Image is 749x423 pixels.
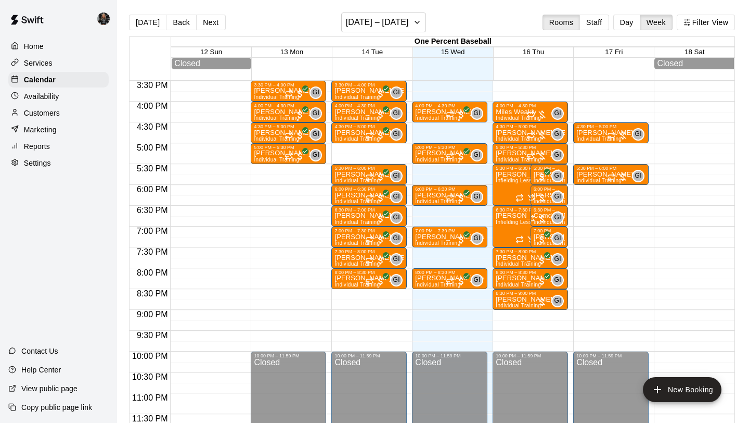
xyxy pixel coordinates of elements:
div: Reports [8,139,109,154]
p: Copy public page link [21,402,92,413]
div: 7:30 PM – 8:00 PM: Individual Training [331,247,407,268]
span: Garrett & Sean Individual Training [556,211,564,224]
div: 6:30 PM – 7:00 PM: Parker Wauson [331,206,407,227]
span: 7:00 PM [134,227,171,235]
div: 8:30 PM – 9:00 PM: Individual Training [493,289,568,310]
span: Recurring event [365,194,373,202]
span: Garrett & Sean Individual Training [636,170,644,182]
span: Individual Training [496,157,541,163]
div: 4:30 PM – 5:00 PM: Individual Training [493,122,568,143]
span: Garrett & Sean Individual Training [394,107,403,120]
span: Individual Training [334,261,380,267]
span: GI [474,233,481,244]
a: Calendar [8,72,109,88]
span: Individual Training [334,178,380,183]
p: Home [24,41,44,52]
span: 9:30 PM [134,331,171,340]
span: 9:00 PM [134,310,171,319]
div: Services [8,55,109,71]
button: Filter View [677,15,735,30]
div: Garrett & Sean Individual Training [471,107,483,120]
span: GI [554,233,561,244]
div: Garrett & Sean Individual Training [309,86,322,99]
span: Individual Training [334,94,380,100]
span: Recurring event [607,173,615,181]
span: Recurring event [365,173,373,181]
div: 6:30 PM – 7:00 PM [334,207,404,213]
span: Recurring event [607,131,615,140]
div: 4:30 PM – 5:00 PM [334,124,404,129]
span: 14 Tue [361,48,383,56]
span: 8:30 PM [134,289,171,298]
span: GI [474,192,481,202]
span: All customers have paid [295,151,305,161]
button: [DATE] [129,15,166,30]
div: 5:00 PM – 5:30 PM [496,145,565,150]
span: All customers have paid [376,214,386,224]
div: 6:30 PM – 7:30 PM [496,207,553,213]
div: Garrett & Sean Individual Training [551,128,564,141]
span: Individual Training [415,198,460,204]
span: Infielding Lesson w/ Grant [496,219,560,225]
div: 6:00 PM – 6:30 PM: Individual Training [531,185,568,206]
span: GI [554,296,561,306]
div: Garrett & Sean Individual Training [632,128,644,141]
div: Garrett & Sean Individual Training [551,191,564,203]
span: Garrett & Sean Individual Training [556,274,564,287]
span: All customers have paid [537,172,547,182]
span: Recurring event [446,194,454,202]
span: Garrett & Sean Individual Training [394,191,403,203]
span: GI [554,150,561,160]
button: Rooms [543,15,580,30]
span: Individual Training [415,240,460,246]
p: Customers [24,108,60,118]
span: Garrett & Sean Individual Training [556,295,564,307]
div: 6:00 PM – 6:30 PM: Individual Training [412,185,487,206]
h6: [DATE] – [DATE] [346,15,409,30]
span: Recurring event [446,152,454,160]
a: Marketing [8,122,109,138]
span: 8:00 PM [134,268,171,277]
span: Garrett & Sean Individual Training [475,274,483,287]
button: 15 Wed [441,48,465,56]
span: All customers have paid [456,151,467,161]
div: 5:30 PM – 6:00 PM [576,166,645,171]
button: 17 Fri [605,48,623,56]
span: GI [635,129,641,140]
span: GI [474,275,481,285]
div: Garrett & Sean Individual Training [551,274,564,287]
span: Garrett & Sean Individual Training [394,211,403,224]
span: Individual Training [254,157,299,163]
div: Garrett & Sean Individual Training [390,170,403,182]
span: Garrett & Sean Individual Training [475,149,483,161]
span: All customers have paid [295,130,305,141]
div: 6:00 PM – 6:30 PM [534,186,565,192]
span: GI [554,129,561,140]
a: Customers [8,105,109,121]
div: Garrett & Sean Individual Training [390,274,403,287]
span: All customers have paid [537,234,547,245]
span: Garrett & Sean Individual Training [475,107,483,120]
span: 4:30 PM [134,122,171,131]
p: Reports [24,141,50,152]
div: 5:30 PM – 6:00 PM: Individual Training [573,164,649,185]
div: 7:00 PM – 7:30 PM: Denley Landrum [531,227,568,247]
div: 7:30 PM – 8:00 PM: Aiden Verette [493,247,568,268]
span: GI [554,254,561,265]
button: Week [640,15,673,30]
div: 5:00 PM – 5:30 PM: Individual Training [493,143,568,164]
span: Garrett & Sean Individual Training [394,253,403,266]
span: Recurring event [515,235,524,244]
span: All customers have paid [537,255,547,266]
span: All customers have paid [295,109,305,120]
span: 10:00 PM [130,352,170,360]
div: Garrett & Sean Individual Training [471,274,483,287]
span: 12 Sun [200,48,222,56]
span: GI [313,108,319,119]
button: Next [196,15,225,30]
div: 5:30 PM – 6:30 PM [496,166,553,171]
span: Recurring event [285,90,293,98]
span: Garrett & Sean Individual Training [475,191,483,203]
div: Closed [657,59,731,68]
